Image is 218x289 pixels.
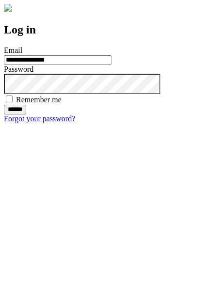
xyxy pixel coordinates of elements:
[4,46,22,54] label: Email
[4,23,214,36] h2: Log in
[16,96,62,104] label: Remember me
[4,4,12,12] img: logo-4e3dc11c47720685a147b03b5a06dd966a58ff35d612b21f08c02c0306f2b779.png
[4,114,75,123] a: Forgot your password?
[4,65,33,73] label: Password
